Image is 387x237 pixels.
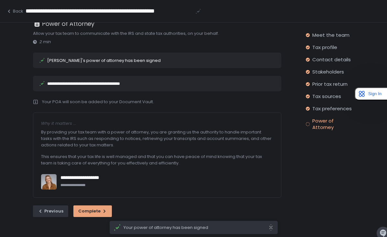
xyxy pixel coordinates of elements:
button: Complete [73,205,112,217]
span: Power of Attorney [312,118,354,131]
button: Back [6,8,23,14]
span: Tax sources [312,93,341,100]
div: Previous [38,208,63,214]
div: By providing your tax team with a power of attorney, you are granting us the authority to handle ... [41,126,273,151]
div: 2 min [33,39,281,45]
div: Your POA will soon be added to your Document Vault. [42,99,154,105]
h1: Power of Attorney [42,19,94,28]
span: Contact details [312,56,351,63]
div: Why it matters ... [41,121,273,126]
div: [PERSON_NAME]'s power of attorney has been signed [47,58,161,63]
span: Tax preferences [312,105,352,112]
span: Tax profile [312,44,337,51]
button: Previous [33,205,68,217]
span: Your power of attorney has been signed [124,225,268,231]
div: This ensures that your tax life is well managed and that you can have peace of mind knowing that ... [41,151,273,169]
div: Allow your tax team to communicate with the IRS and state tax authorities, on your behalf. [33,30,281,37]
svg: close [268,224,274,231]
span: Meet the team [312,32,349,38]
span: Prior tax return [312,81,348,87]
div: Complete [78,208,107,214]
span: Stakeholders [312,69,344,75]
